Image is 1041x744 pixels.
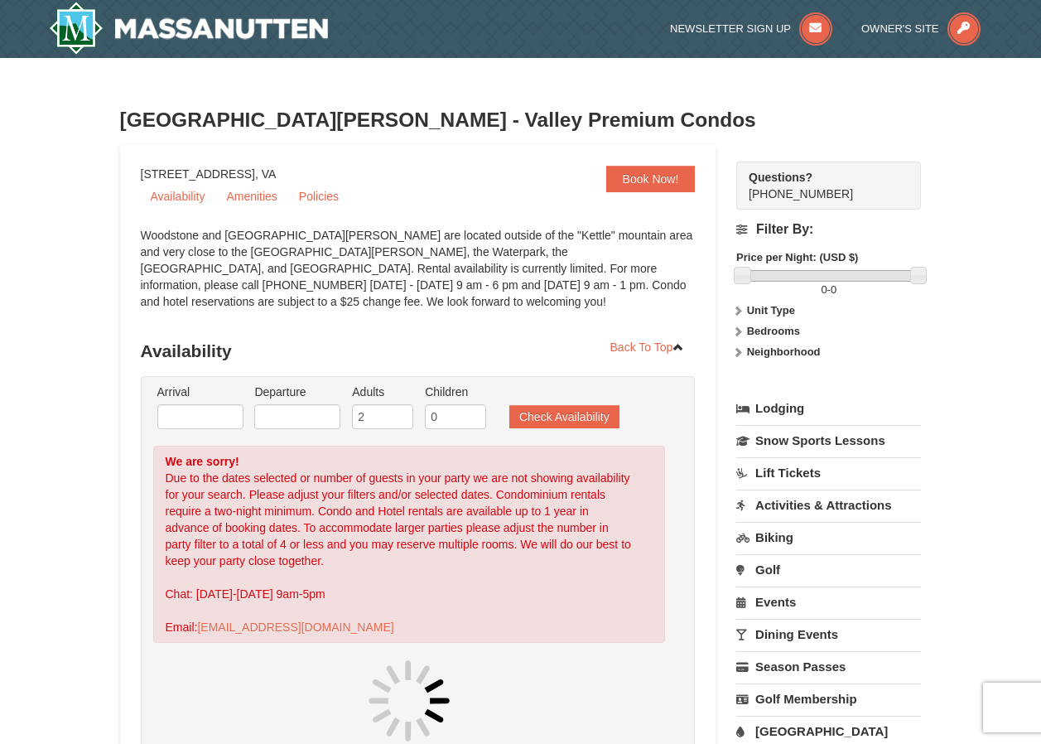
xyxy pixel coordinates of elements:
[821,283,827,296] span: 0
[736,394,921,423] a: Lodging
[197,621,393,634] a: [EMAIL_ADDRESS][DOMAIN_NAME]
[861,22,981,35] a: Owner's Site
[166,455,239,468] strong: We are sorry!
[352,384,413,400] label: Adults
[120,104,922,137] h3: [GEOGRAPHIC_DATA][PERSON_NAME] - Valley Premium Condos
[153,446,666,643] div: Due to the dates selected or number of guests in your party we are not showing availability for y...
[736,282,921,298] label: -
[606,166,696,192] a: Book Now!
[141,335,696,368] h3: Availability
[600,335,696,360] a: Back To Top
[736,554,921,585] a: Golf
[49,2,329,55] a: Massanutten Resort
[736,251,858,263] strong: Price per Night: (USD $)
[736,587,921,617] a: Events
[157,384,243,400] label: Arrival
[736,457,921,488] a: Lift Tickets
[747,325,800,337] strong: Bedrooms
[736,651,921,682] a: Season Passes
[736,425,921,456] a: Snow Sports Lessons
[289,184,349,209] a: Policies
[747,345,821,358] strong: Neighborhood
[368,659,451,742] img: spinner.gif
[736,522,921,553] a: Biking
[747,304,795,316] strong: Unit Type
[425,384,486,400] label: Children
[861,22,939,35] span: Owner's Site
[254,384,340,400] label: Departure
[141,184,215,209] a: Availability
[141,227,696,326] div: Woodstone and [GEOGRAPHIC_DATA][PERSON_NAME] are located outside of the "Kettle" mountain area an...
[736,619,921,650] a: Dining Events
[670,22,832,35] a: Newsletter Sign Up
[216,184,287,209] a: Amenities
[736,684,921,714] a: Golf Membership
[509,405,619,428] button: Check Availability
[831,283,836,296] span: 0
[749,169,891,200] span: [PHONE_NUMBER]
[670,22,791,35] span: Newsletter Sign Up
[736,222,921,237] h4: Filter By:
[736,490,921,520] a: Activities & Attractions
[49,2,329,55] img: Massanutten Resort Logo
[749,171,812,184] strong: Questions?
